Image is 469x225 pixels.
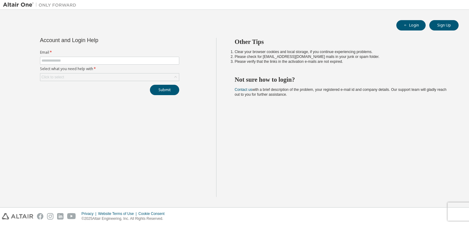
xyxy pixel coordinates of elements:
div: Website Terms of Use [98,211,138,216]
button: Login [396,20,426,30]
img: instagram.svg [47,213,53,220]
div: Account and Login Help [40,38,151,43]
h2: Other Tips [235,38,448,46]
label: Select what you need help with [40,66,179,71]
img: facebook.svg [37,213,43,220]
li: Clear your browser cookies and local storage, if you continue experiencing problems. [235,49,448,54]
li: Please verify that the links in the activation e-mails are not expired. [235,59,448,64]
img: Altair One [3,2,79,8]
img: linkedin.svg [57,213,64,220]
h2: Not sure how to login? [235,76,448,84]
p: © 2025 Altair Engineering, Inc. All Rights Reserved. [82,216,168,221]
div: Cookie Consent [138,211,168,216]
img: altair_logo.svg [2,213,33,220]
label: Email [40,50,179,55]
div: Click to select [42,75,64,80]
a: Contact us [235,87,252,92]
button: Submit [150,85,179,95]
li: Please check for [EMAIL_ADDRESS][DOMAIN_NAME] mails in your junk or spam folder. [235,54,448,59]
div: Click to select [40,73,179,81]
div: Privacy [82,211,98,216]
span: with a brief description of the problem, your registered e-mail id and company details. Our suppo... [235,87,447,97]
img: youtube.svg [67,213,76,220]
button: Sign Up [429,20,459,30]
